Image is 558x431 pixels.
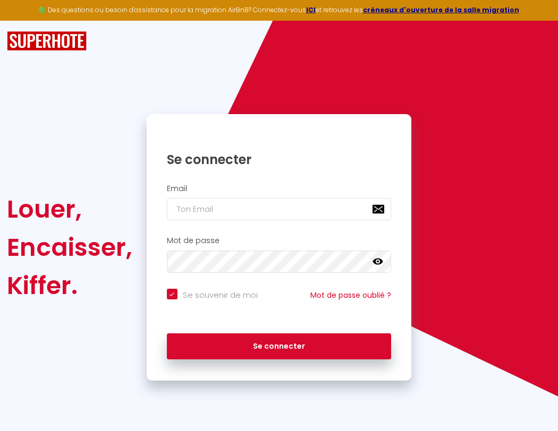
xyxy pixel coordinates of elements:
[7,31,87,51] img: SuperHote logo
[167,151,392,168] h1: Se connecter
[167,236,392,245] h2: Mot de passe
[306,5,316,14] a: ICI
[7,266,132,305] div: Kiffer.
[7,190,132,228] div: Louer,
[167,333,392,360] button: Se connecter
[310,290,391,300] a: Mot de passe oublié ?
[363,5,519,14] a: créneaux d'ouverture de la salle migration
[167,198,392,220] input: Ton Email
[7,228,132,266] div: Encaisser,
[167,184,392,193] h2: Email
